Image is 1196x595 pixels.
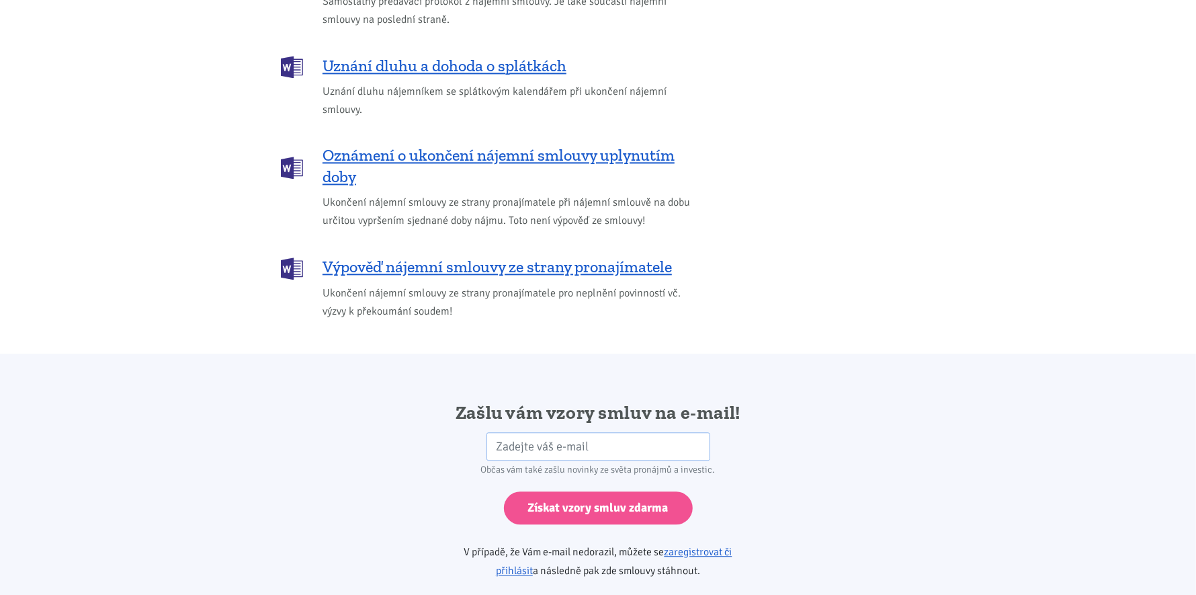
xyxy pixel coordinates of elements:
span: Uznání dluhu nájemníkem se splátkovým kalendářem při ukončení nájemní smlouvy. [323,83,697,119]
input: Získat vzory smluv zdarma [504,491,693,524]
span: Uznání dluhu a dohoda o splátkách [323,55,566,77]
span: Výpověď nájemní smlouvy ze strany pronajímatele [323,256,672,278]
span: Ukončení nájemní smlouvy ze strany pronajímatele při nájemní smlouvě na dobu určitou vypršením sj... [323,194,697,230]
img: DOCX (Word) [281,56,303,78]
span: Ukončení nájemní smlouvy ze strany pronajímatele pro neplnění povinností vč. výzvy k překoumání s... [323,284,697,321]
a: Oznámení o ukončení nájemní smlouvy uplynutím doby [281,145,697,188]
img: DOCX (Word) [281,157,303,179]
a: Výpověď nájemní smlouvy ze strany pronajímatele [281,256,697,278]
h2: Zašlu vám vzory smluv na e-mail! [426,401,771,425]
a: Uznání dluhu a dohoda o splátkách [281,54,697,77]
div: Občas vám také zašlu novinky ze světa pronájmů a investic. [426,461,771,479]
img: DOCX (Word) [281,257,303,280]
p: V případě, že Vám e-mail nedorazil, můžete se a následně pak zde smlouvy stáhnout. [426,543,771,580]
input: Zadejte váš e-mail [486,432,710,461]
span: Oznámení o ukončení nájemní smlouvy uplynutím doby [323,145,697,188]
